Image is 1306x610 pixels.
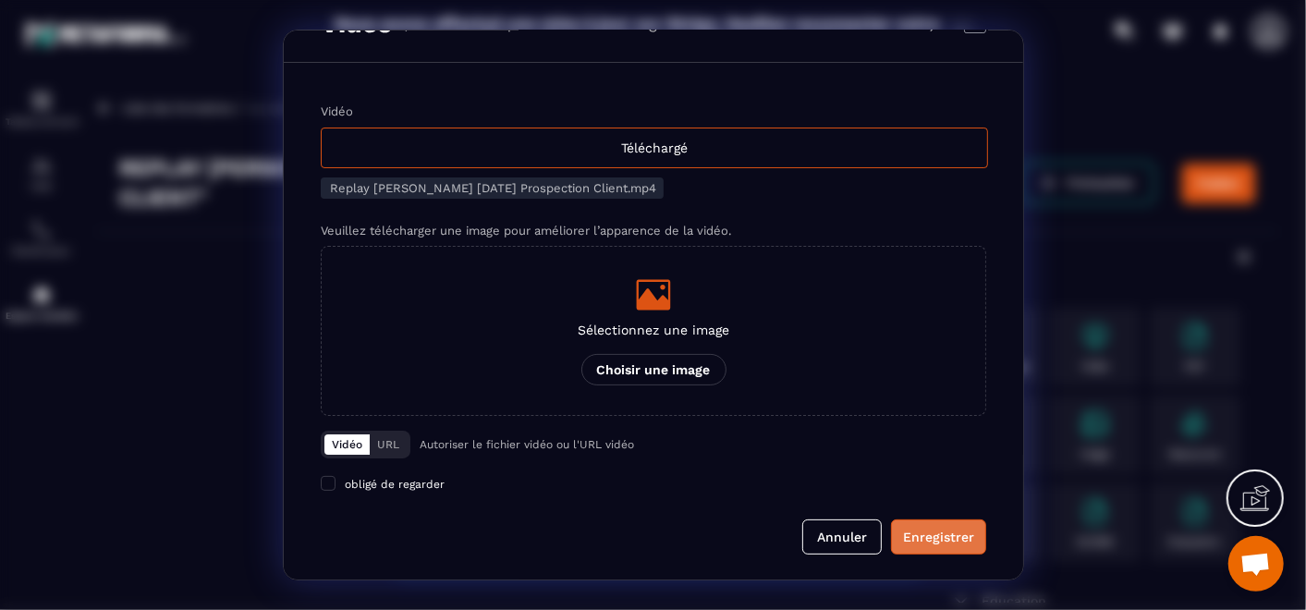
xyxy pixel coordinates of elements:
span: obligé de regarder [345,478,445,491]
span: Replay [PERSON_NAME] [DATE] Prospection Client.mp4 [330,181,656,195]
label: Veuillez télécharger une image pour améliorer l’apparence de la vidéo. [321,224,731,238]
button: Enregistrer [891,519,986,555]
p: Choisir une image [580,354,726,385]
div: Téléchargé [321,128,988,168]
button: Annuler [802,519,882,555]
label: Vidéo [321,104,353,118]
button: Vidéo [324,434,370,455]
p: Sélectionnez une image [578,323,729,337]
div: Enregistrer [903,528,974,546]
div: Ouvrir le chat [1228,536,1284,592]
p: Autoriser le fichier vidéo ou l'URL vidéo [420,438,634,451]
button: URL [370,434,407,455]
